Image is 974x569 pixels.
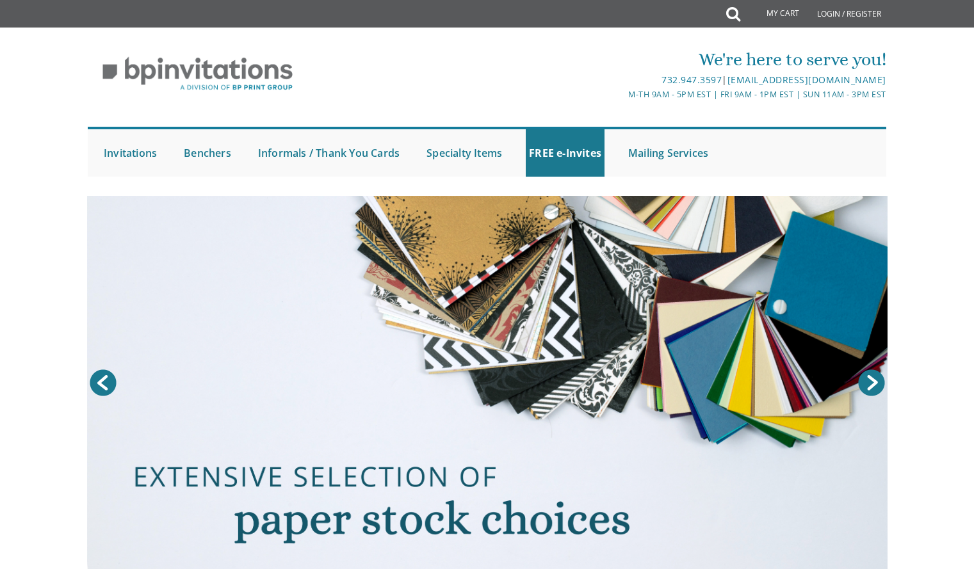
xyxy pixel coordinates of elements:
[87,367,119,399] a: Prev
[739,1,808,27] a: My Cart
[355,47,886,72] div: We're here to serve you!
[181,129,234,177] a: Benchers
[625,129,711,177] a: Mailing Services
[423,129,505,177] a: Specialty Items
[355,88,886,101] div: M-Th 9am - 5pm EST | Fri 9am - 1pm EST | Sun 11am - 3pm EST
[88,47,307,100] img: BP Invitation Loft
[355,72,886,88] div: |
[255,129,403,177] a: Informals / Thank You Cards
[526,129,605,177] a: FREE e-Invites
[727,74,886,86] a: [EMAIL_ADDRESS][DOMAIN_NAME]
[662,74,722,86] a: 732.947.3597
[856,367,888,399] a: Next
[101,129,160,177] a: Invitations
